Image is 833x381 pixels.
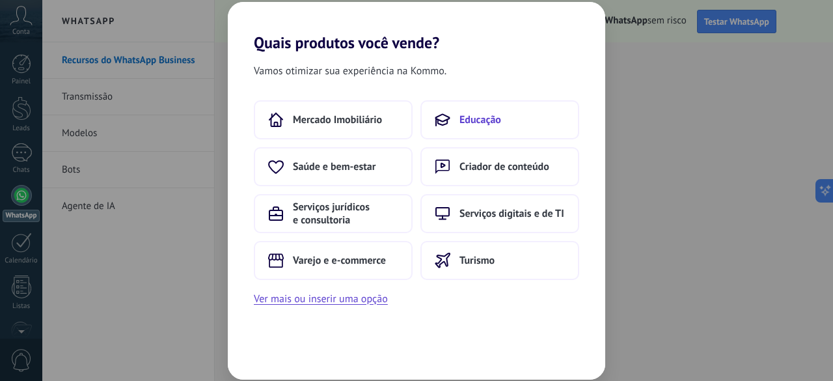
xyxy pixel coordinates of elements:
span: Turismo [459,254,495,267]
button: Turismo [420,241,579,280]
span: Educação [459,113,501,126]
span: Serviços jurídicos e consultoria [293,201,398,227]
span: Criador de conteúdo [459,160,549,173]
button: Varejo e e-commerce [254,241,413,280]
span: Mercado Imobiliário [293,113,382,126]
button: Educação [420,100,579,139]
button: Saúde e bem-estar [254,147,413,186]
button: Criador de conteúdo [420,147,579,186]
span: Saúde e bem-estar [293,160,376,173]
span: Varejo e e-commerce [293,254,386,267]
button: Serviços jurídicos e consultoria [254,194,413,233]
button: Mercado Imobiliário [254,100,413,139]
h2: Quais produtos você vende? [228,2,605,52]
button: Serviços digitais e de TI [420,194,579,233]
span: Vamos otimizar sua experiência na Kommo. [254,63,446,79]
span: Serviços digitais e de TI [459,207,564,220]
button: Ver mais ou inserir uma opção [254,290,388,307]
